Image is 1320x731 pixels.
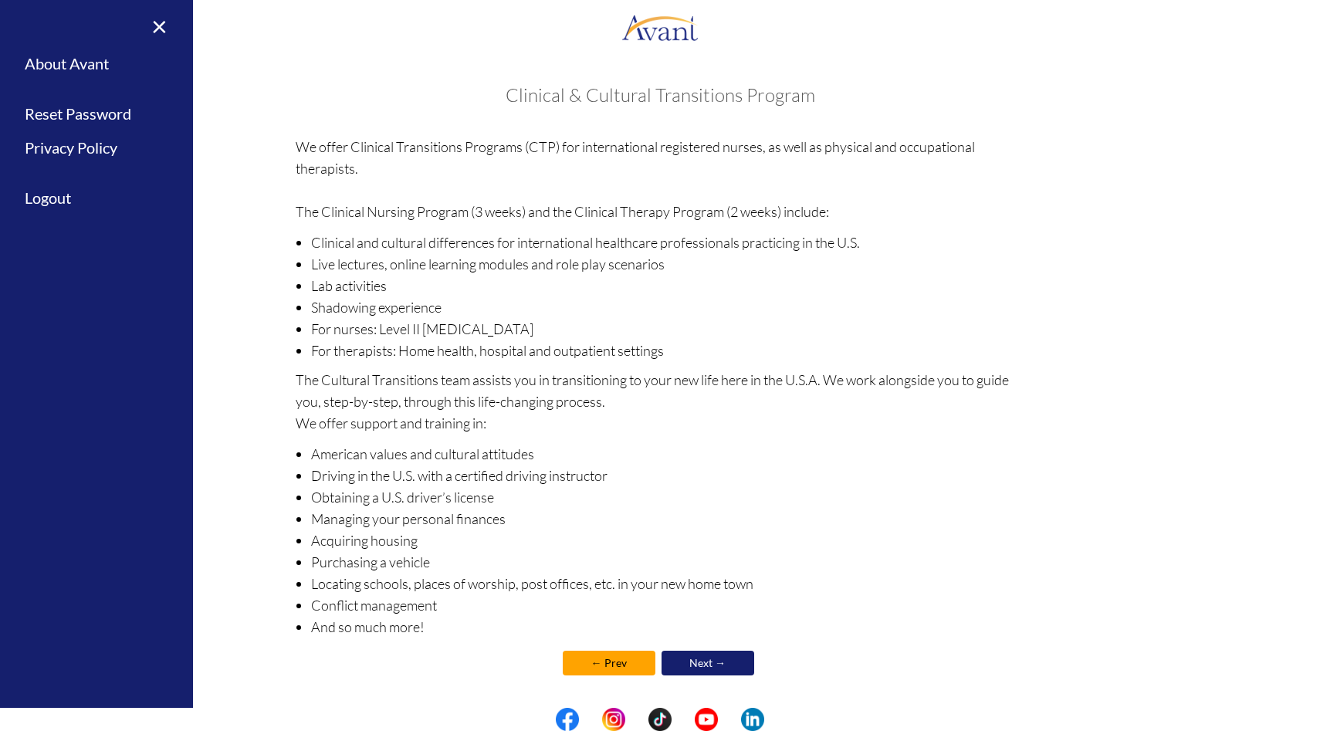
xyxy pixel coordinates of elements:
[311,465,1025,486] li: Driving in the U.S. with a certified driving instructor
[648,708,672,731] img: tt.png
[311,573,1025,594] li: Locating schools, places of worship, post offices, etc. in your new home town
[311,443,1025,465] li: American values and cultural attitudes
[311,296,1025,318] li: Shadowing experience
[718,708,741,731] img: blank.png
[311,253,1025,275] li: Live lectures, online learning modules and role play scenarios
[695,708,718,731] img: yt.png
[296,85,1025,105] h3: Clinical & Cultural Transitions Program
[311,275,1025,296] li: Lab activities
[579,708,602,731] img: blank.png
[311,232,1025,253] li: Clinical and cultural differences for international healthcare professionals practicing in the U.S.
[296,136,1025,222] p: We offer Clinical Transitions Programs (CTP) for international registered nurses, as well as phys...
[311,594,1025,616] li: Conflict management
[621,4,699,50] img: logo.png
[311,318,1025,340] li: For nurses: Level II [MEDICAL_DATA]
[311,508,1025,530] li: Managing your personal finances
[311,530,1025,551] li: Acquiring housing
[556,708,579,731] img: fb.png
[625,708,648,731] img: blank.png
[311,616,1025,638] li: And so much more!
[672,708,695,731] img: blank.png
[602,708,625,731] img: in.png
[296,369,1025,434] p: The Cultural Transitions team assists you in transitioning to your new life here in the U.S.A. We...
[311,486,1025,508] li: Obtaining a U.S. driver’s license
[741,708,764,731] img: li.png
[311,551,1025,573] li: Purchasing a vehicle
[662,651,754,675] a: Next →
[311,340,1025,361] li: For therapists: Home health, hospital and outpatient settings
[563,651,655,675] a: ← Prev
